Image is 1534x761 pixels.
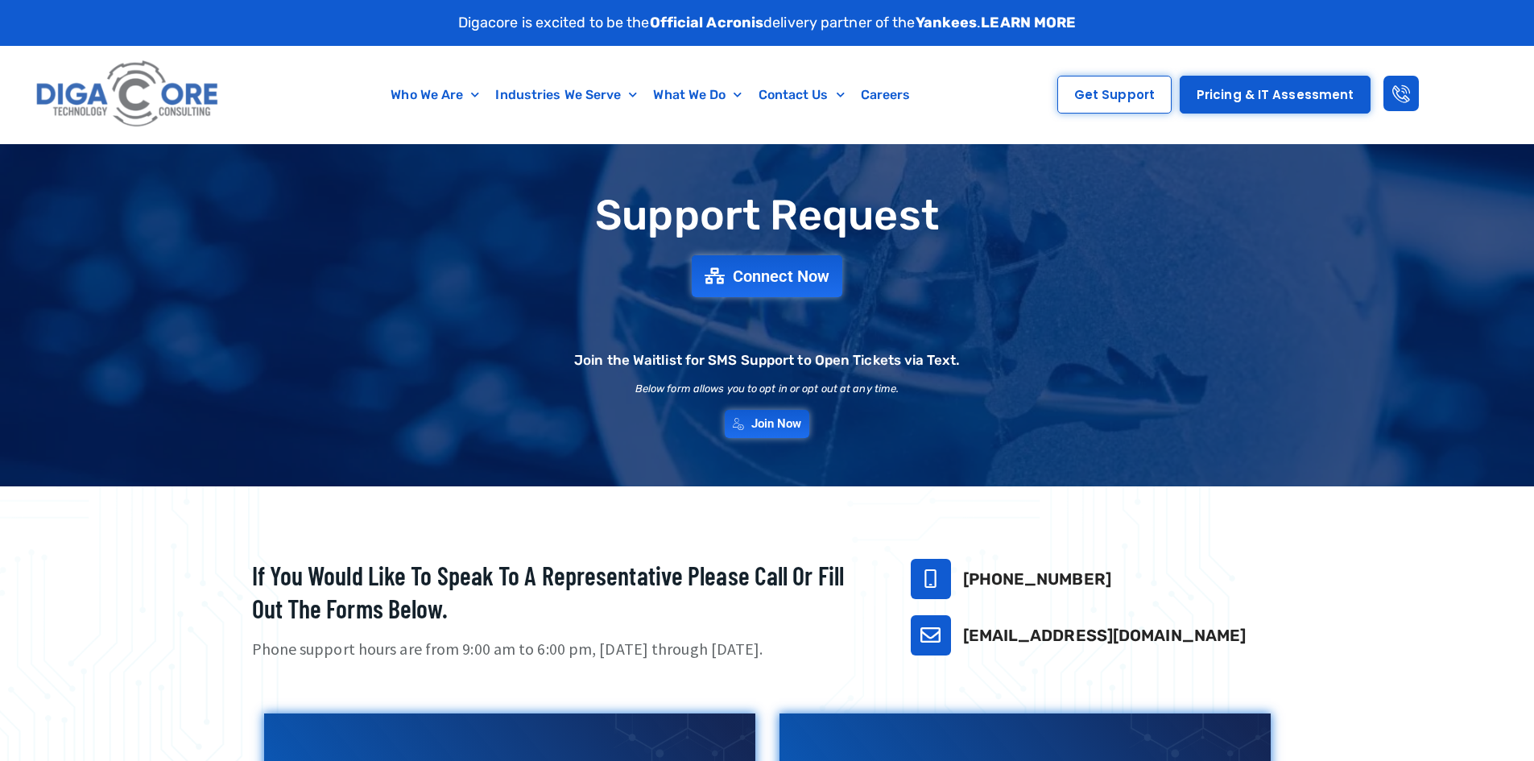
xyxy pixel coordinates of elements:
[1197,89,1354,101] span: Pricing & IT Assessment
[252,559,870,626] h2: If you would like to speak to a representative please call or fill out the forms below.
[212,192,1323,238] h1: Support Request
[853,77,919,114] a: Careers
[733,268,829,284] span: Connect Now
[645,77,750,114] a: What We Do
[635,383,899,394] h2: Below form allows you to opt in or opt out at any time.
[751,418,802,430] span: Join Now
[458,12,1077,34] p: Digacore is excited to be the delivery partner of the .
[692,255,842,297] a: Connect Now
[382,77,487,114] a: Who We Are
[725,410,810,438] a: Join Now
[302,77,1000,114] nav: Menu
[574,354,960,367] h2: Join the Waitlist for SMS Support to Open Tickets via Text.
[911,615,951,656] a: support@digacore.com
[252,638,870,661] p: Phone support hours are from 9:00 am to 6:00 pm, [DATE] through [DATE].
[1180,76,1371,114] a: Pricing & IT Assessment
[963,626,1247,645] a: [EMAIL_ADDRESS][DOMAIN_NAME]
[1057,76,1172,114] a: Get Support
[963,569,1111,589] a: [PHONE_NUMBER]
[650,14,764,31] strong: Official Acronis
[31,54,225,135] img: Digacore logo 1
[911,559,951,599] a: 732-646-5725
[750,77,853,114] a: Contact Us
[916,14,978,31] strong: Yankees
[981,14,1076,31] a: LEARN MORE
[1074,89,1155,101] span: Get Support
[487,77,645,114] a: Industries We Serve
